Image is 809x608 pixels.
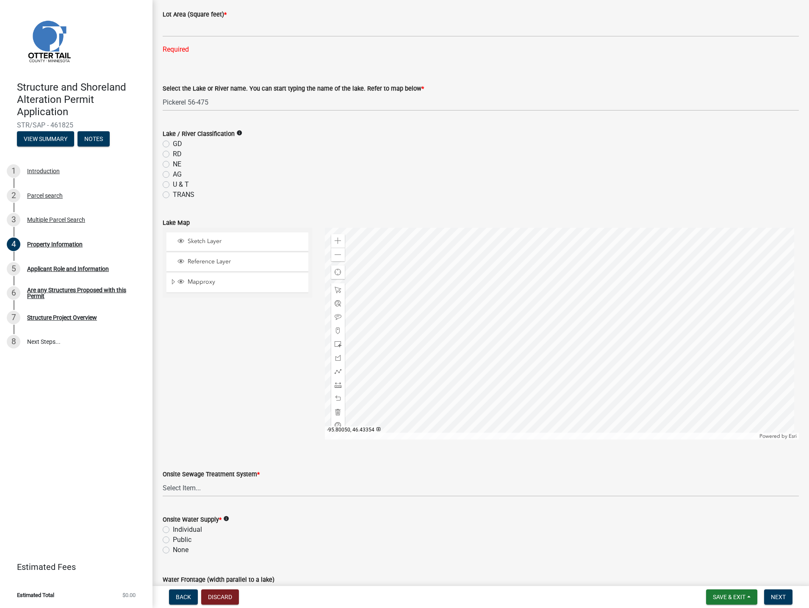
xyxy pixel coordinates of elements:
[173,169,182,180] label: AG
[7,189,20,202] div: 2
[163,517,222,523] label: Onsite Water Supply
[764,589,792,605] button: Next
[176,594,191,600] span: Back
[7,262,20,276] div: 5
[166,232,308,251] li: Sketch Layer
[173,139,182,149] label: GD
[166,253,308,272] li: Reference Layer
[201,589,239,605] button: Discard
[7,558,139,575] a: Estimated Fees
[163,220,190,226] label: Lake Map
[17,9,80,72] img: Otter Tail County, Minnesota
[7,213,20,227] div: 3
[173,525,202,535] label: Individual
[7,164,20,178] div: 1
[7,238,20,251] div: 4
[7,311,20,324] div: 7
[176,258,305,266] div: Reference Layer
[186,238,305,245] span: Sketch Layer
[163,44,799,55] div: Required
[170,278,176,287] span: Expand
[186,278,305,286] span: Mapproxy
[27,287,139,299] div: Are any Structures Proposed with this Permit
[176,278,305,287] div: Mapproxy
[176,238,305,246] div: Sketch Layer
[331,265,345,279] div: Find my location
[169,589,198,605] button: Back
[163,86,424,92] label: Select the Lake or River name. You can start typing the name of the lake. Refer to map below
[173,545,188,555] label: None
[27,168,60,174] div: Introduction
[27,217,85,223] div: Multiple Parcel Search
[27,266,109,272] div: Applicant Role and Information
[173,149,182,159] label: RD
[331,234,345,248] div: Zoom in
[173,159,181,169] label: NE
[757,433,799,439] div: Powered by
[223,516,229,522] i: info
[173,535,191,545] label: Public
[17,81,146,118] h4: Structure and Shoreland Alteration Permit Application
[713,594,745,600] span: Save & Exit
[706,589,757,605] button: Save & Exit
[331,248,345,261] div: Zoom out
[17,136,74,143] wm-modal-confirm: Summary
[17,121,136,129] span: STR/SAP - 461825
[27,241,83,247] div: Property Information
[163,12,227,18] label: Lot Area (Square feet)
[163,472,260,478] label: Onsite Sewage Treatment System
[17,592,54,598] span: Estimated Total
[27,193,63,199] div: Parcel search
[163,577,274,583] label: Water Frontage (width parallel to a lake)
[27,315,97,321] div: Structure Project Overview
[163,131,235,137] label: Lake / River Classification
[173,190,194,200] label: TRANS
[7,335,20,348] div: 8
[236,130,242,136] i: info
[186,258,305,265] span: Reference Layer
[166,230,309,295] ul: Layer List
[78,136,110,143] wm-modal-confirm: Notes
[789,433,797,439] a: Esri
[166,273,308,293] li: Mapproxy
[122,592,136,598] span: $0.00
[7,286,20,300] div: 6
[771,594,786,600] span: Next
[17,131,74,146] button: View Summary
[173,180,189,190] label: U & T
[78,131,110,146] button: Notes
